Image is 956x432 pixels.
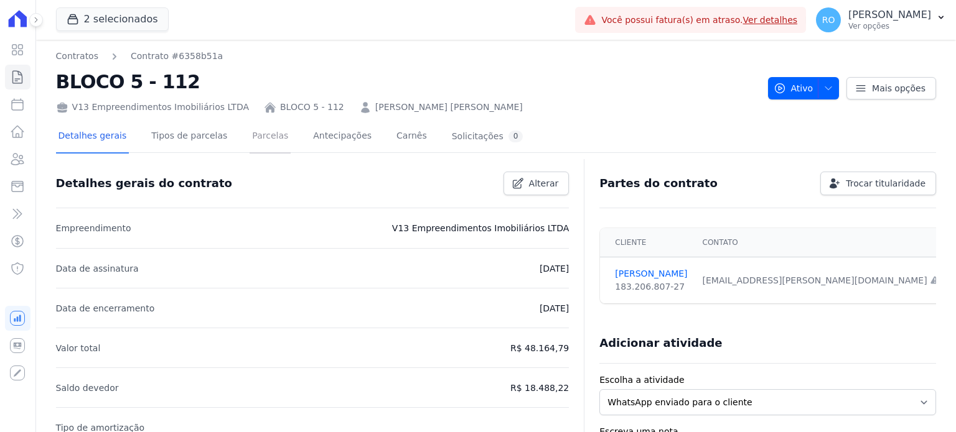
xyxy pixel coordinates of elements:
span: Mais opções [872,82,926,94]
span: Ativo [774,77,813,99]
h3: Detalhes gerais do contrato [56,176,232,191]
a: Contrato #6358b51a [131,50,223,63]
h3: Adicionar atividade [599,336,722,351]
div: Solicitações [452,131,523,142]
a: Parcelas [250,121,291,154]
button: RO [PERSON_NAME] Ver opções [806,2,956,37]
a: Antecipações [311,121,374,154]
span: RO [822,16,835,24]
a: Solicitações0 [449,121,526,154]
a: [PERSON_NAME] [PERSON_NAME] [375,101,523,114]
div: 183.206.807-27 [615,280,687,293]
p: Data de encerramento [56,301,155,316]
p: [DATE] [540,261,569,276]
button: Ativo [768,77,840,99]
label: Escolha a atividade [599,374,936,387]
th: Contato [695,228,947,257]
nav: Breadcrumb [56,50,758,63]
a: Detalhes gerais [56,121,129,154]
p: Empreendimento [56,221,131,236]
div: 0 [508,131,523,142]
p: [PERSON_NAME] [848,9,931,21]
p: V13 Empreendimentos Imobiliários LTDA [392,221,569,236]
a: Tipos de parcelas [149,121,230,154]
span: Alterar [529,177,559,190]
p: R$ 48.164,79 [510,341,569,356]
p: Ver opções [848,21,931,31]
span: Trocar titularidade [846,177,926,190]
span: Você possui fatura(s) em atraso. [601,14,797,27]
button: 2 selecionados [56,7,169,31]
p: Valor total [56,341,101,356]
div: V13 Empreendimentos Imobiliários LTDA [56,101,249,114]
a: [PERSON_NAME] [615,267,687,280]
p: Saldo devedor [56,380,119,395]
nav: Breadcrumb [56,50,223,63]
h3: Partes do contrato [599,176,718,191]
a: BLOCO 5 - 112 [280,101,344,114]
a: Carnês [394,121,429,154]
a: Trocar titularidade [820,172,936,195]
a: Mais opções [846,77,936,99]
h2: BLOCO 5 - 112 [56,68,758,96]
div: [EMAIL_ADDRESS][PERSON_NAME][DOMAIN_NAME] [703,274,940,287]
a: Ver detalhes [743,15,798,25]
a: Alterar [504,172,569,195]
a: Contratos [56,50,98,63]
th: Cliente [600,228,695,257]
p: Data de assinatura [56,261,139,276]
p: [DATE] [540,301,569,316]
p: R$ 18.488,22 [510,380,569,395]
